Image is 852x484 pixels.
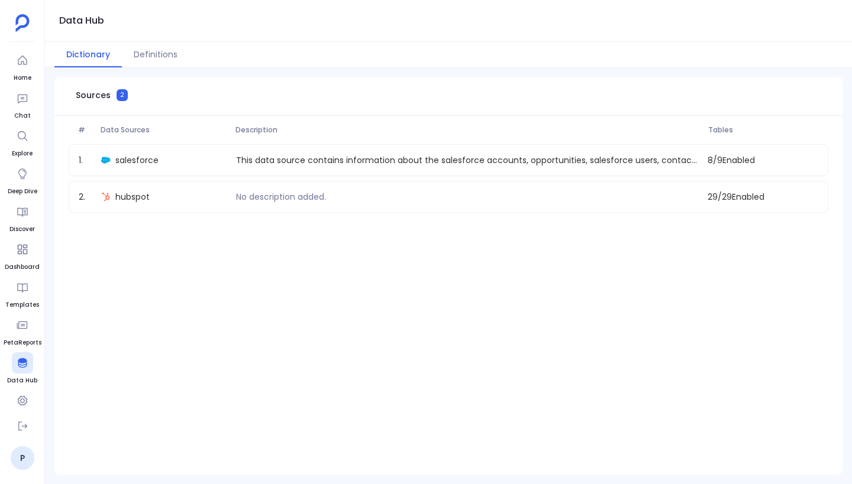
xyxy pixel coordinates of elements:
[74,154,96,166] span: 1 .
[5,262,40,272] span: Dashboard
[74,191,96,203] span: 2 .
[9,201,35,234] a: Discover
[9,225,35,234] span: Discover
[11,446,34,470] a: P
[12,149,33,158] span: Explore
[8,187,37,196] span: Deep Dive
[231,191,331,203] p: No description added.
[5,300,39,310] span: Templates
[4,314,41,347] a: PetaReports
[73,125,96,135] span: #
[59,12,104,29] h1: Data Hub
[117,89,128,101] span: 2
[12,125,33,158] a: Explore
[76,89,111,101] span: Sources
[703,191,823,203] span: 29 / 29 Enabled
[115,191,150,203] span: hubspot
[12,111,33,121] span: Chat
[12,50,33,83] a: Home
[8,163,37,196] a: Deep Dive
[231,125,703,135] span: Description
[703,154,823,166] span: 8 / 9 Enabled
[12,87,33,121] a: Chat
[122,42,189,67] button: Definitions
[12,73,33,83] span: Home
[7,352,37,385] a: Data Hub
[231,154,703,166] p: This data source contains information about the salesforce accounts, opportunities, salesforce us...
[15,14,30,32] img: petavue logo
[96,125,231,135] span: Data Sources
[703,125,824,135] span: Tables
[9,390,36,423] a: Settings
[54,42,122,67] button: Dictionary
[5,277,39,310] a: Templates
[5,239,40,272] a: Dashboard
[4,338,41,347] span: PetaReports
[115,154,159,166] span: salesforce
[7,376,37,385] span: Data Hub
